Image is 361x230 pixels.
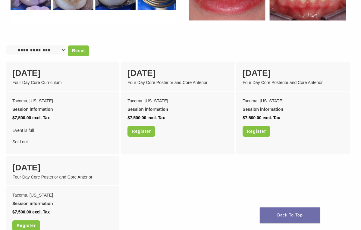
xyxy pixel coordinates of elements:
[260,207,320,223] a: Back To Top
[127,126,155,137] a: Register
[12,174,113,180] div: Four Day Core Posterior and Core Anterior
[12,191,113,199] div: Tacoma, [US_STATE]
[147,115,165,120] span: excl. Tax
[127,115,146,120] span: $7,500.00
[12,210,31,214] span: $7,500.00
[127,97,228,105] div: Tacoma, [US_STATE]
[32,210,50,214] span: excl. Tax
[12,67,113,79] div: [DATE]
[243,79,343,86] div: Four Day Core Posterior and Core Anterior
[127,67,228,79] div: [DATE]
[243,115,261,120] span: $7,500.00
[243,97,343,105] div: Tacoma, [US_STATE]
[243,126,270,137] a: Register
[12,126,113,146] div: Sold out
[12,115,31,120] span: $7,500.00
[12,199,113,208] div: Session information
[243,67,343,79] div: [DATE]
[32,115,50,120] span: excl. Tax
[127,105,228,113] div: Session information
[243,105,343,113] div: Session information
[12,97,113,105] div: Tacoma, [US_STATE]
[12,105,113,113] div: Session information
[12,161,113,174] div: [DATE]
[12,126,113,135] span: Event is full
[12,79,113,86] div: Four Day Core Curriculum
[127,79,228,86] div: Four Day Core Posterior and Core Anterior
[262,115,280,120] span: excl. Tax
[68,45,89,56] a: Reset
